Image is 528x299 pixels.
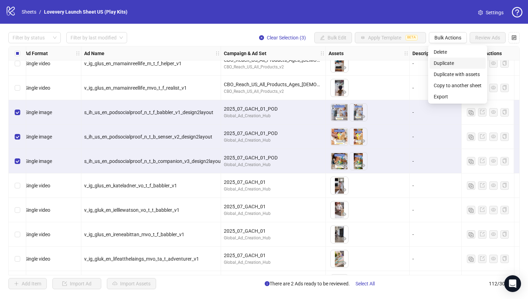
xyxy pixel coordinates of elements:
span: eye [342,65,346,70]
a: Settings [472,7,509,18]
button: Preview [340,186,348,194]
span: - [412,183,414,188]
button: Import Ad [52,278,101,289]
span: Single image [25,134,52,140]
button: Duplicate [467,157,475,165]
button: Preview [340,137,348,145]
button: Duplicate [467,133,475,141]
strong: Descriptions [412,50,440,57]
button: Bulk Actions [429,32,467,43]
img: Asset 2 [350,104,367,121]
a: Lovevery Launch Sheet US (Play Kits) [43,8,129,16]
img: Asset 1 [331,201,348,219]
div: Global_Ad_Creation_Hub [224,186,323,193]
img: Asset 1 [331,250,348,268]
span: eye [491,207,496,212]
button: Add Item [8,278,47,289]
span: holder [325,51,330,56]
span: eye [342,90,346,95]
button: Duplicate [467,255,475,263]
span: Single image [25,158,52,164]
span: Single video [25,207,50,213]
span: - [412,85,414,91]
div: Select row 94 [9,51,26,76]
span: eye [342,261,346,266]
span: There are 2 Ads ready to be reviewed. [265,278,380,289]
img: Asset 1 [331,79,348,97]
a: Sheets [20,8,38,16]
img: Asset 2 [350,128,367,145]
div: Resize Ad Format column [79,46,81,60]
span: export [480,207,485,212]
span: holder [75,51,80,56]
button: Duplicate [467,230,475,239]
span: - [412,256,414,262]
div: 2025_07_GACH_01_POD [224,129,323,137]
div: Select all rows [9,46,26,60]
span: 112 / 300 items [489,280,520,287]
span: eye [360,163,365,168]
span: question-circle [512,7,522,17]
button: Preview [340,88,348,97]
span: eye [342,236,346,241]
div: Select row 95 [9,76,26,100]
span: eye [360,139,365,143]
button: Preview [340,210,348,219]
span: eye [491,85,496,90]
button: Bulk Edit [314,32,352,43]
button: Review Ads [470,32,506,43]
div: 2025_07_GACH_01 [224,252,323,259]
img: Asset 1 [331,152,348,170]
div: 2025_07_GACH_01 [224,203,323,210]
span: holder [409,51,413,56]
span: Duplicate with assets [434,70,482,78]
span: control [512,35,516,40]
strong: Ad Format [25,50,48,57]
div: Select row 98 [9,149,26,173]
button: Preview [359,162,367,170]
span: eye [342,163,346,168]
span: eye [491,256,496,261]
span: Bulk Actions [434,35,461,40]
span: s_ih_us_en_podsocialproof_n_t_b_senser_v2_design2layout [84,134,212,140]
button: Preview [340,235,348,243]
button: Preview [340,64,348,72]
button: Duplicate [467,108,475,117]
span: eye [342,212,346,217]
span: v_ig_gluk_en_lifeatthelaings_mvo_ta_t_adventurer_v1 [84,256,199,262]
span: eye [491,183,496,188]
img: Asset 1 [331,104,348,121]
strong: Assets [329,50,344,57]
span: Copy to another sheet [434,82,482,89]
span: export [480,232,485,237]
img: Asset 1 [331,128,348,145]
span: Single video [25,183,50,188]
button: Preview [359,113,367,121]
strong: Ad Name [84,50,104,57]
button: Apply TemplateBETA [355,32,426,43]
div: Select row 102 [9,247,26,271]
span: - [412,207,414,213]
div: 2025_07_GACH_01 [224,227,323,235]
span: export [480,158,485,163]
span: - [412,134,414,140]
span: holder [220,51,225,56]
div: Global_Ad_Creation_Hub [224,113,323,119]
span: Single video [25,61,50,66]
div: Resize Assets column [408,46,409,60]
span: - [412,110,414,115]
button: Preview [340,113,348,121]
img: Asset 1 [331,177,348,194]
button: Select All [350,278,380,289]
span: eye [342,187,346,192]
button: Preview [340,162,348,170]
div: Resize Campaign & Ad Set column [324,46,325,60]
div: 2025_07_GACH_01_POD [224,105,323,113]
span: export [480,256,485,261]
span: close-circle [259,35,264,40]
button: Preview [359,137,367,145]
span: Settings [486,9,504,16]
span: eye [342,114,346,119]
span: export [480,134,485,139]
span: export [480,183,485,188]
